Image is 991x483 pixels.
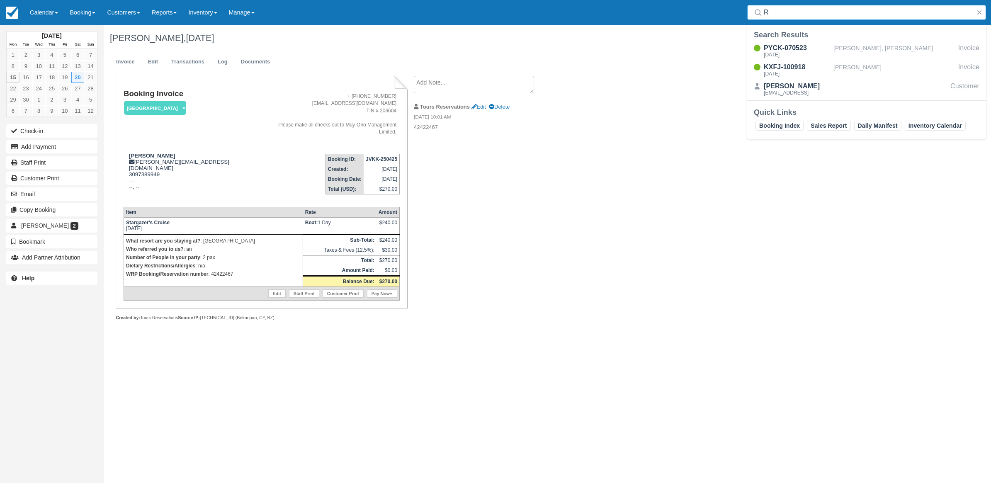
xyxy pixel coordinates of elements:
a: 18 [45,72,58,83]
img: checkfront-main-nav-mini-logo.png [6,7,18,19]
th: Wed [32,40,45,49]
div: Invoice [958,43,979,59]
a: 25 [45,83,58,94]
span: [PERSON_NAME] [21,222,69,229]
td: $270.00 [364,184,400,194]
p: : [GEOGRAPHIC_DATA] [126,237,301,245]
a: 2 [19,49,32,61]
a: 28 [84,83,97,94]
a: 21 [84,72,97,83]
a: 15 [7,72,19,83]
a: [PERSON_NAME] 2 [6,219,97,232]
a: Log [211,54,234,70]
a: [GEOGRAPHIC_DATA] [124,100,183,116]
a: 19 [58,72,71,83]
strong: Created by: [116,315,140,320]
strong: Source IP: [178,315,200,320]
input: Search ( / ) [764,5,973,20]
strong: WRP Booking/Reservation number [126,271,208,277]
div: Search Results [754,30,979,40]
a: Edit [471,104,486,110]
b: Help [22,275,34,282]
a: 12 [58,61,71,72]
a: 30 [19,94,32,105]
div: Quick Links [754,107,979,117]
strong: Who referred you to us? [126,246,184,252]
a: 7 [19,105,32,117]
a: Customer Print [6,172,97,185]
a: Pay Now [367,289,397,298]
strong: Boat [305,220,318,226]
a: Help [6,272,97,285]
a: 24 [32,83,45,94]
th: Sun [84,40,97,49]
div: KXFJ-100918 [764,62,830,72]
td: 1 Day [303,218,376,235]
th: Total (USD): [325,184,364,194]
div: [EMAIL_ADDRESS] [764,90,830,95]
strong: Dietary Restrictions/Allergies [126,263,195,269]
a: 9 [19,61,32,72]
a: 5 [84,94,97,105]
a: Transactions [165,54,211,70]
strong: $270.00 [379,279,397,284]
div: [PERSON_NAME] [833,62,955,78]
div: Invoice [958,62,979,78]
a: 3 [32,49,45,61]
a: 8 [32,105,45,117]
a: 11 [71,105,84,117]
strong: JVKK-250425 [366,156,397,162]
a: Daily Manifest [854,121,901,131]
a: 10 [58,105,71,117]
a: 20 [71,72,84,83]
a: 7 [84,49,97,61]
a: 26 [58,83,71,94]
th: Thu [45,40,58,49]
th: Amount [376,207,400,218]
a: Staff Print [289,289,319,298]
a: 13 [71,61,84,72]
a: [PERSON_NAME][EMAIL_ADDRESS]Customer [747,81,986,97]
td: [DATE] [364,164,400,174]
td: $30.00 [376,245,400,255]
button: Add Partner Attribution [6,251,97,264]
a: 10 [32,61,45,72]
th: Item [124,207,303,218]
button: Email [6,187,97,201]
p: : 42422467 [126,270,301,278]
a: KXFJ-100918[DATE][PERSON_NAME]Invoice [747,62,986,78]
strong: [PERSON_NAME] [129,153,175,159]
strong: Stargazer's Cruise [126,220,170,226]
th: Balance Due: [303,276,376,287]
a: Booking Index [755,121,804,131]
div: [PERSON_NAME][EMAIL_ADDRESS][DOMAIN_NAME] 3097389949 --- --, -- [124,153,265,200]
a: Sales Report [807,121,850,131]
span: 2 [70,222,78,230]
a: 11 [45,61,58,72]
div: PYCK-070523 [764,43,830,53]
em: [GEOGRAPHIC_DATA] [124,101,186,115]
p: : an [126,245,301,253]
th: Booking Date: [325,174,364,184]
td: $240.00 [376,235,400,245]
div: Customer [950,81,979,97]
a: Staff Print [6,156,97,169]
p: : 2 pax [126,253,301,262]
a: 12 [84,105,97,117]
a: 27 [71,83,84,94]
a: 29 [7,94,19,105]
td: $0.00 [376,265,400,276]
div: [DATE] [764,71,830,76]
a: 17 [32,72,45,83]
a: 1 [7,49,19,61]
th: Rate [303,207,376,218]
td: $270.00 [376,255,400,266]
div: Tours Reservations [TECHNICAL_ID] (Belmopan, CY, BZ) [116,315,407,321]
strong: [DATE] [42,32,61,39]
a: 1 [32,94,45,105]
a: Edit [268,289,286,298]
th: Total: [303,255,376,266]
h1: [PERSON_NAME], [110,33,841,43]
a: Invoice [110,54,141,70]
th: Fri [58,40,71,49]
